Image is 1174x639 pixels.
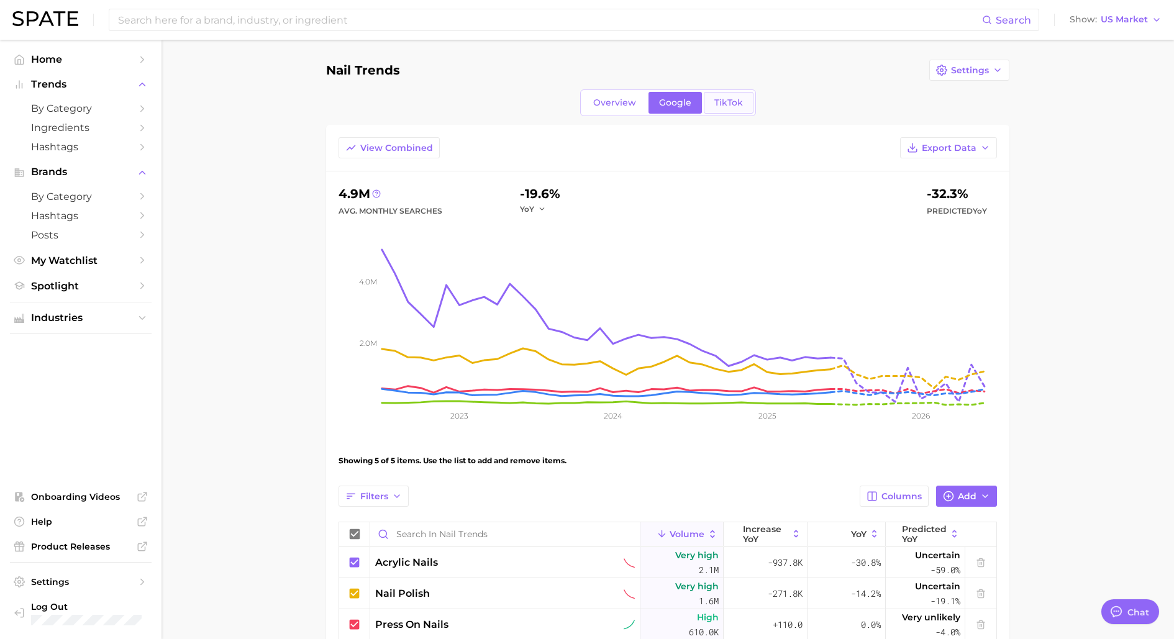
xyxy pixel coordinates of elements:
span: -59.0% [931,563,960,578]
button: Trends [10,75,152,94]
button: Filters [339,486,409,507]
span: by Category [31,191,130,202]
span: Settings [951,65,989,76]
a: Log out. Currently logged in with e-mail greese@red-aspen.com. [10,597,152,630]
a: My Watchlist [10,251,152,270]
span: Predicted [927,204,987,219]
span: -271.8k [768,586,803,601]
tspan: 4.0m [359,277,377,286]
span: Google [659,97,691,108]
span: by Category [31,102,130,114]
a: Posts [10,225,152,245]
tspan: 2026 [912,411,930,420]
span: Brands [31,166,130,178]
div: Avg. Monthly Searches [339,204,442,219]
img: sustained decliner [624,557,635,568]
div: -32.3% [927,184,987,204]
tspan: 2024 [604,411,622,420]
tspan: 2025 [758,411,776,420]
span: acrylic nails [375,555,438,570]
span: Industries [31,312,130,324]
button: Export Data [900,137,997,158]
span: Very high [675,548,719,563]
tspan: 2023 [450,411,468,420]
span: increase YoY [743,524,788,544]
span: -937.8k [768,555,803,570]
a: Onboarding Videos [10,487,152,506]
span: Show [1070,16,1097,23]
button: Add [936,486,997,507]
span: YoY [973,206,987,215]
span: +110.0 [773,617,803,632]
span: View Combined [360,143,433,153]
span: nail polish [375,586,430,601]
span: Very unlikely [902,610,960,625]
span: 0.0% [861,617,881,632]
a: Overview [583,92,647,114]
span: Columns [881,491,922,502]
span: Settings [31,576,130,587]
button: increase YoY [724,522,807,546]
button: nail polishsustained declinerVery high1.6m-271.8k-14.2%Uncertain-19.1% [339,578,996,609]
button: ShowUS Market [1067,12,1165,28]
a: Google [648,92,702,114]
span: Uncertain [915,548,960,563]
span: press on nails [375,617,448,632]
span: Filters [360,491,388,502]
span: Predicted YoY [902,524,947,544]
span: -19.1% [931,594,960,609]
span: Product Releases [31,541,130,552]
button: Columns [860,486,929,507]
a: Help [10,512,152,531]
span: US Market [1101,16,1148,23]
a: Hashtags [10,206,152,225]
button: YoY [520,204,547,214]
tspan: 2.0m [360,338,377,348]
span: Search [996,14,1031,26]
span: Very high [675,579,719,594]
span: Ingredients [31,122,130,134]
span: Add [958,491,976,502]
span: Volume [670,529,704,539]
button: Volume [640,522,724,546]
img: sustained decliner [624,588,635,599]
span: Uncertain [915,579,960,594]
span: Hashtags [31,210,130,222]
button: YoY [808,522,886,546]
span: Hashtags [31,141,130,153]
span: TikTok [714,97,743,108]
span: Export Data [922,143,976,153]
span: -30.8% [851,555,881,570]
a: by Category [10,99,152,118]
span: My Watchlist [31,255,130,266]
span: High [697,610,719,625]
div: 4.9m [339,184,442,204]
h1: Nail Trends [326,63,400,77]
a: Settings [10,573,152,591]
span: Home [31,53,130,65]
img: sustained riser [624,619,635,630]
a: Ingredients [10,118,152,137]
span: Log Out [31,601,142,612]
a: TikTok [704,92,753,114]
a: Spotlight [10,276,152,296]
button: Settings [929,60,1009,81]
span: Spotlight [31,280,130,292]
a: by Category [10,187,152,206]
span: Onboarding Videos [31,491,130,502]
span: YoY [851,529,867,539]
button: Brands [10,163,152,181]
button: acrylic nailssustained declinerVery high2.1m-937.8k-30.8%Uncertain-59.0% [339,547,996,578]
span: -14.2% [851,586,881,601]
div: Showing 5 of 5 items. Use the list to add and remove items. [339,443,997,478]
img: SPATE [12,11,78,26]
a: Home [10,50,152,69]
button: View Combined [339,137,440,158]
span: Trends [31,79,130,90]
a: Product Releases [10,537,152,556]
button: Predicted YoY [886,522,965,546]
span: YoY [520,204,534,214]
span: 1.6m [699,594,719,609]
span: 2.1m [699,563,719,578]
input: Search here for a brand, industry, or ingredient [117,9,982,30]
